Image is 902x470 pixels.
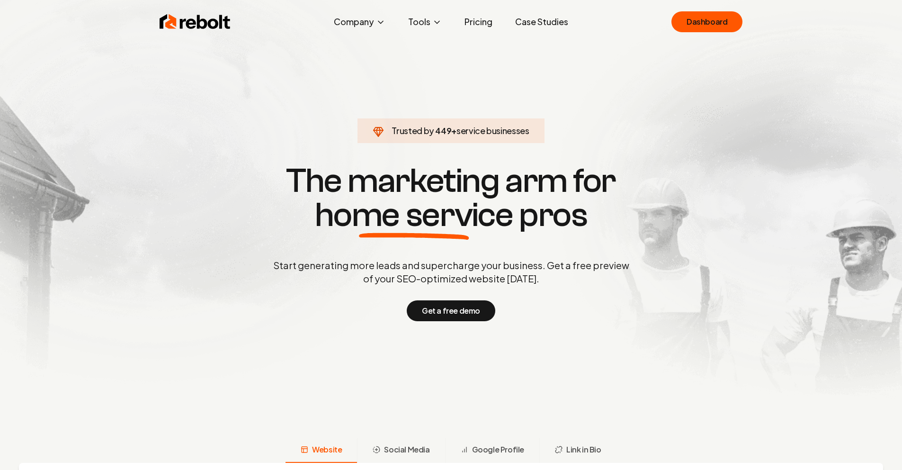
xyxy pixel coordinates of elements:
span: 449 [435,124,451,137]
span: Social Media [384,444,429,455]
span: home service [315,198,513,232]
a: Pricing [457,12,500,31]
p: Start generating more leads and supercharge your business. Get a free preview of your SEO-optimiz... [271,259,631,285]
button: Social Media [357,438,445,463]
button: Company [326,12,393,31]
span: + [451,125,456,136]
img: Rebolt Logo [160,12,231,31]
button: Google Profile [445,438,539,463]
button: Link in Bio [539,438,616,463]
span: Google Profile [472,444,524,455]
h1: The marketing arm for pros [224,164,679,232]
span: Website [312,444,342,455]
span: service businesses [456,125,529,136]
button: Tools [401,12,449,31]
a: Case Studies [508,12,576,31]
a: Dashboard [671,11,742,32]
span: Trusted by [392,125,434,136]
button: Website [286,438,357,463]
button: Get a free demo [407,300,495,321]
span: Link in Bio [566,444,601,455]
